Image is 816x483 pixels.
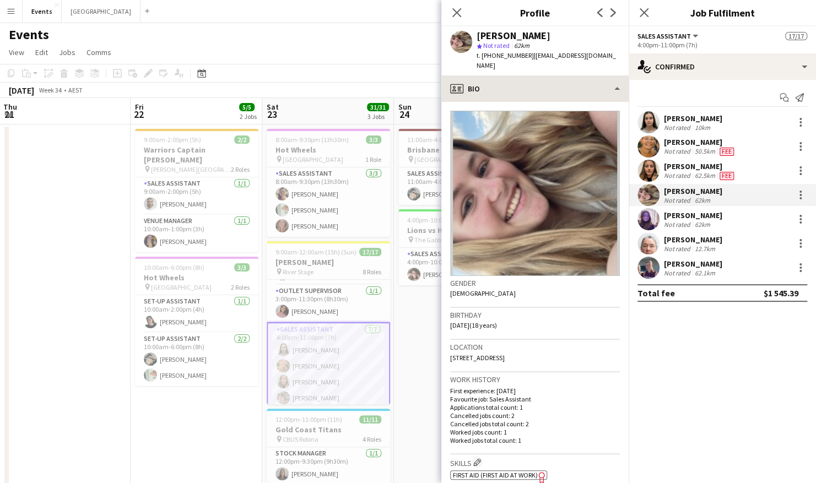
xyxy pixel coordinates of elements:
h3: Skills [450,457,620,468]
p: Worked jobs total count: 1 [450,436,620,444]
div: [PERSON_NAME] [664,161,736,171]
h3: Brisbane Roar [398,145,522,155]
app-card-role: Sales Assistant1/19:00am-2:00pm (5h)[PERSON_NAME] [135,177,258,215]
button: Events [23,1,62,22]
app-job-card: 10:00am-6:00pm (8h)3/3Hot Wheels [GEOGRAPHIC_DATA]2 RolesSet-up Assistant1/110:00am-2:00pm (4h)[P... [135,257,258,386]
div: $1 545.39 [764,287,798,299]
span: View [9,47,24,57]
app-job-card: 11:00am-4:00pm (5h)1/1Brisbane Roar [GEOGRAPHIC_DATA]1 RoleSales Assistant1/111:00am-4:00pm (5h)[... [398,129,522,205]
div: Crew has different fees then in role [717,171,736,180]
span: 4:00pm-10:00pm (6h) [407,216,467,224]
span: 2/2 [234,135,250,144]
div: Not rated [664,220,693,229]
span: 31/31 [367,103,389,111]
a: Comms [82,45,116,59]
h3: Hot Wheels [267,145,390,155]
span: 17/17 [359,248,381,256]
button: Sales Assistant [637,32,700,40]
p: Applications total count: 1 [450,403,620,411]
div: [PERSON_NAME] [664,137,736,147]
div: [DATE] [9,85,34,96]
div: Not rated [664,171,693,180]
div: Not rated [664,269,693,277]
span: Fee [720,172,734,180]
span: Edit [35,47,48,57]
span: 11:00am-4:00pm (5h) [407,135,468,144]
app-card-role: Set-up Assistant2/210:00am-6:00pm (8h)[PERSON_NAME][PERSON_NAME] [135,333,258,386]
span: First Aid (First Aid At Work) [453,471,538,479]
div: AEST [68,86,83,94]
h3: Birthday [450,310,620,320]
div: 62.5km [693,171,717,180]
span: 21 [2,108,17,121]
span: Fri [135,102,144,112]
span: 8 Roles [363,268,381,276]
div: Not rated [664,245,693,253]
span: [DEMOGRAPHIC_DATA] [450,289,516,297]
h3: Hot Wheels [135,273,258,283]
span: 23 [265,108,279,121]
span: | [EMAIL_ADDRESS][DOMAIN_NAME] [477,51,616,69]
span: 5/5 [239,103,255,111]
h3: Work history [450,375,620,384]
span: 4 Roles [363,435,381,443]
app-card-role: Sales Assistant3/38:00am-9:30pm (13h30m)[PERSON_NAME][PERSON_NAME][PERSON_NAME] [267,167,390,237]
span: 11/11 [359,415,381,424]
p: Cancelled jobs total count: 2 [450,420,620,428]
span: t. [PHONE_NUMBER] [477,51,534,59]
span: 9:00am-12:00am (15h) (Sun) [275,248,356,256]
span: Sales Assistant [637,32,691,40]
h3: Job Fulfilment [629,6,816,20]
span: Fee [720,148,734,156]
div: [PERSON_NAME] [664,235,722,245]
div: 4:00pm-11:00pm (7h) [637,41,807,49]
span: 22 [133,108,144,121]
span: 2 Roles [231,283,250,291]
span: [DATE] (18 years) [450,321,497,329]
div: Confirmed [629,53,816,80]
h3: [PERSON_NAME] [267,257,390,267]
img: Crew avatar or photo [450,111,620,276]
div: [PERSON_NAME] [664,186,722,196]
h3: Lions vs Hawthorn [398,225,522,235]
p: Worked jobs count: 1 [450,428,620,436]
a: View [4,45,29,59]
span: [STREET_ADDRESS] [450,354,505,362]
span: 8:00am-9:30pm (13h30m) [275,135,349,144]
p: Cancelled jobs count: 2 [450,411,620,420]
span: Sun [398,102,412,112]
span: 12:00pm-11:00pm (11h) [275,415,342,424]
div: Not rated [664,196,693,204]
div: Crew has different fees then in role [717,147,736,156]
div: Total fee [637,287,675,299]
div: 3 Jobs [368,112,388,121]
span: 1 Role [365,155,381,164]
span: 62km [512,41,532,50]
div: 8:00am-9:30pm (13h30m)3/3Hot Wheels [GEOGRAPHIC_DATA]1 RoleSales Assistant3/38:00am-9:30pm (13h30... [267,129,390,237]
span: 2 Roles [231,165,250,173]
h3: Gold Coast Titans [267,425,390,435]
div: Not rated [664,147,693,156]
app-card-role: Set-up Assistant1/110:00am-2:00pm (4h)[PERSON_NAME] [135,295,258,333]
app-card-role: Venue Manager1/110:00am-1:00pm (3h)[PERSON_NAME] [135,215,258,252]
span: 10:00am-6:00pm (8h) [144,263,204,272]
span: Sat [267,102,279,112]
h3: Profile [441,6,629,20]
div: 62.1km [693,269,717,277]
span: 3/3 [234,263,250,272]
span: [GEOGRAPHIC_DATA] [151,283,212,291]
app-job-card: 4:00pm-10:00pm (6h)1/1Lions vs Hawthorn The Gabba1 RoleSales Assistant1/14:00pm-10:00pm (6h)[PERS... [398,209,522,285]
span: River Stage [283,268,314,276]
span: Not rated [483,41,510,50]
div: 62km [693,220,712,229]
span: Thu [3,102,17,112]
h1: Events [9,26,49,43]
div: [PERSON_NAME] [477,31,550,41]
span: 24 [397,108,412,121]
app-card-role: Outlet Supervisor1/13:00pm-11:30pm (8h30m)[PERSON_NAME] [267,285,390,322]
div: 12.7km [693,245,717,253]
div: Not rated [664,123,693,132]
a: Edit [31,45,52,59]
